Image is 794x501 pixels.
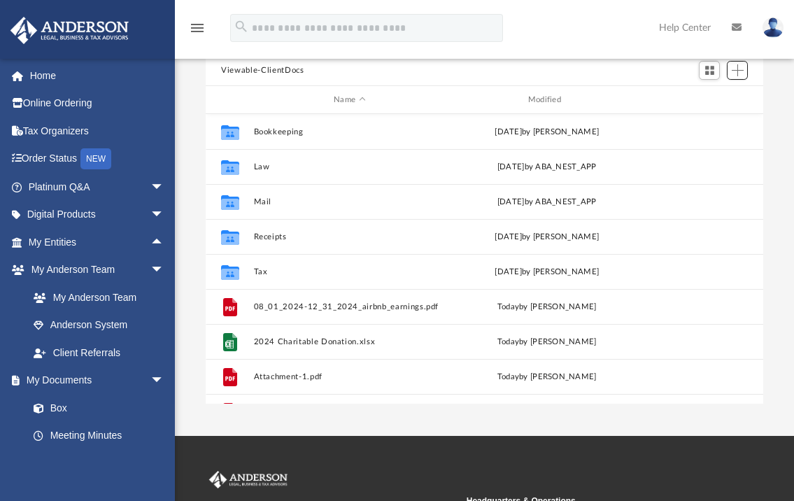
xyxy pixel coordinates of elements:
button: Mail [254,197,446,206]
a: Meeting Minutes [20,422,178,450]
i: menu [189,20,206,36]
div: by [PERSON_NAME] [451,371,643,383]
button: Bookkeeping [254,127,446,136]
img: User Pic [763,17,784,38]
a: Anderson System [20,311,178,339]
a: My Anderson Team [20,283,171,311]
img: Anderson Advisors Platinum Portal [206,471,290,489]
a: Box [20,394,171,422]
a: Digital Productsarrow_drop_down [10,201,185,229]
div: NEW [80,148,111,169]
div: [DATE] by ABA_NEST_APP [451,161,643,174]
div: Name [253,94,445,106]
a: Home [10,62,185,90]
span: arrow_drop_down [150,173,178,202]
div: grid [206,114,763,404]
div: id [649,94,747,106]
a: Tax Organizers [10,117,185,145]
div: by [PERSON_NAME] [451,336,643,348]
div: [DATE] by [PERSON_NAME] [451,231,643,244]
button: Law [254,162,446,171]
span: arrow_drop_down [150,256,178,285]
button: Tax [254,267,446,276]
button: Attachment-1.pdf [254,372,446,381]
button: Switch to Grid View [699,61,720,80]
button: Viewable-ClientDocs [221,64,304,77]
span: arrow_drop_down [150,367,178,395]
span: today [497,303,519,311]
a: Online Ordering [10,90,185,118]
button: 2024 Charitable Donation.xlsx [254,337,446,346]
a: My Entitiesarrow_drop_up [10,228,185,256]
span: arrow_drop_down [150,201,178,230]
div: [DATE] by ABA_NEST_APP [451,196,643,209]
a: Client Referrals [20,339,178,367]
div: [DATE] by [PERSON_NAME] [451,126,643,139]
a: menu [189,27,206,36]
a: My Anderson Teamarrow_drop_down [10,256,178,284]
span: today [497,338,519,346]
a: Platinum Q&Aarrow_drop_down [10,173,185,201]
i: search [234,19,249,34]
button: Add [727,61,748,80]
div: [DATE] by [PERSON_NAME] [451,266,643,278]
span: today [497,373,519,381]
a: Order StatusNEW [10,145,185,174]
button: 08_01_2024-12_31_2024_airbnb_earnings.pdf [254,302,446,311]
a: My Documentsarrow_drop_down [10,367,178,395]
div: id [212,94,247,106]
button: Receipts [254,232,446,241]
div: by [PERSON_NAME] [451,301,643,313]
img: Anderson Advisors Platinum Portal [6,17,133,44]
span: arrow_drop_up [150,228,178,257]
a: Forms Library [20,449,171,477]
div: Modified [451,94,643,106]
